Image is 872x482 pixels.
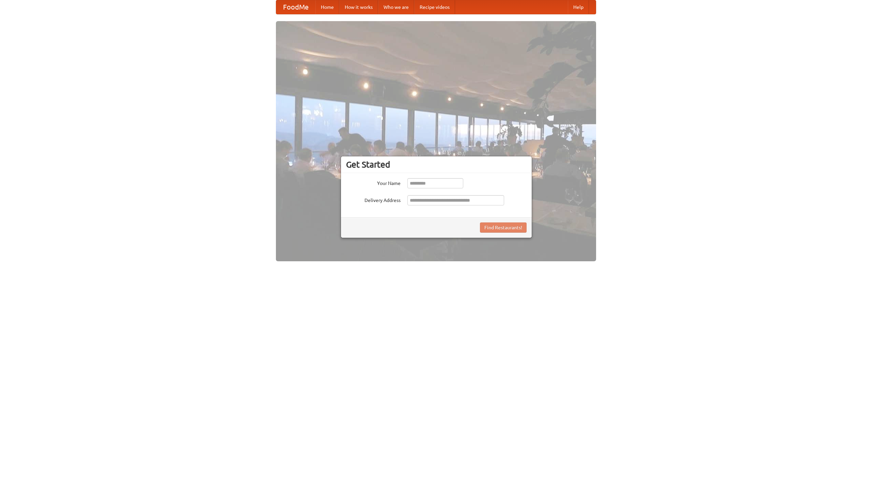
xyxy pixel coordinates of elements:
a: FoodMe [276,0,315,14]
h3: Get Started [346,159,527,170]
label: Your Name [346,178,401,187]
label: Delivery Address [346,195,401,204]
a: Who we are [378,0,414,14]
a: Home [315,0,339,14]
a: How it works [339,0,378,14]
a: Recipe videos [414,0,455,14]
button: Find Restaurants! [480,222,527,233]
a: Help [568,0,589,14]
